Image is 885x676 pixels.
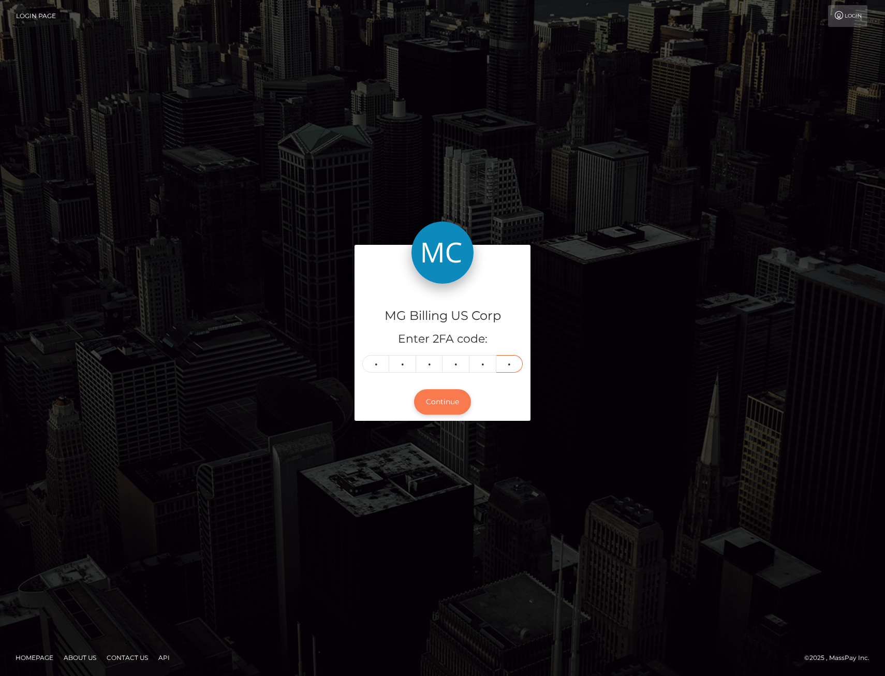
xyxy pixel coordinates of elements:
[804,652,877,664] div: © 2025 , MassPay Inc.
[414,389,471,415] button: Continue
[154,650,174,666] a: API
[828,5,867,27] a: Login
[11,650,57,666] a: Homepage
[60,650,100,666] a: About Us
[102,650,152,666] a: Contact Us
[411,222,474,284] img: MG Billing US Corp
[362,331,523,347] h5: Enter 2FA code:
[16,5,56,27] a: Login Page
[362,307,523,325] h4: MG Billing US Corp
